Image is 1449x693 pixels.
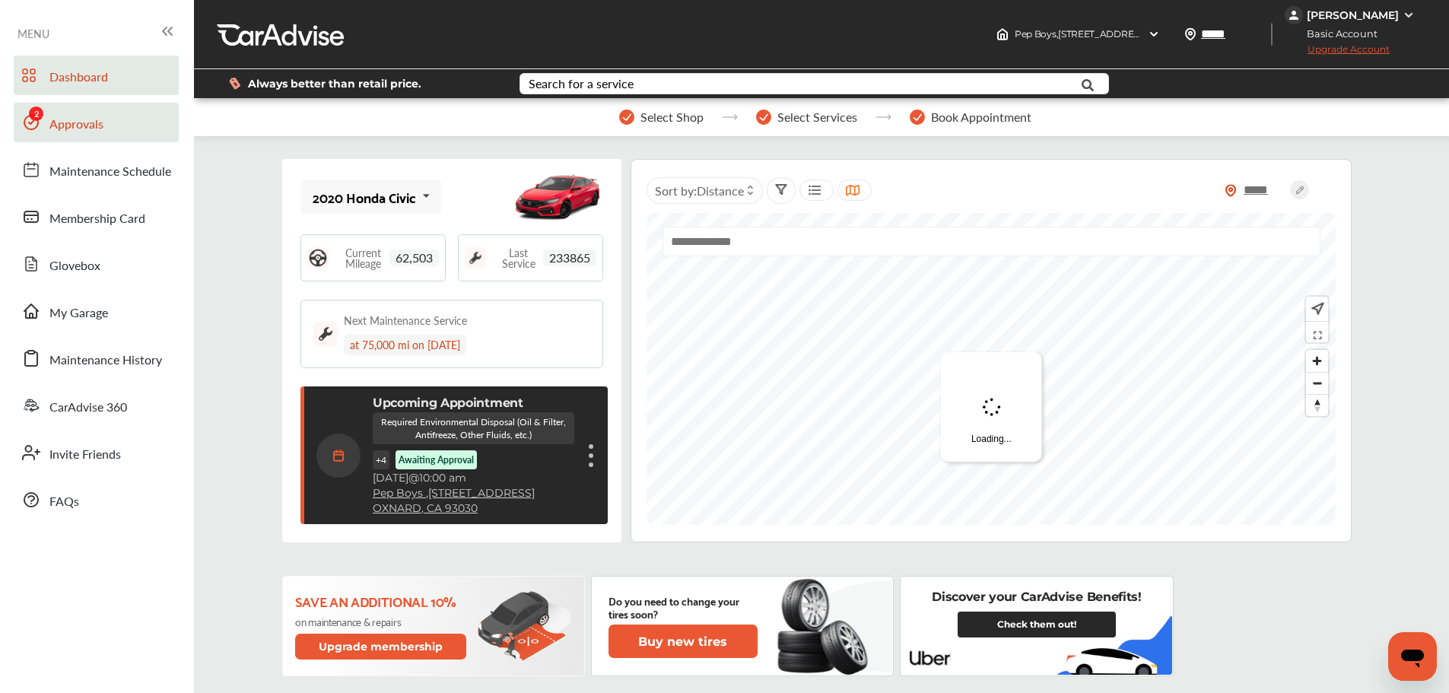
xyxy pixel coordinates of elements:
[1148,28,1160,40] img: header-down-arrow.9dd2ce7d.svg
[1306,350,1328,372] button: Zoom in
[1285,43,1390,62] span: Upgrade Account
[14,433,179,472] a: Invite Friends
[1388,632,1437,681] iframe: Button to launch messaging window
[1307,8,1399,22] div: [PERSON_NAME]
[344,334,466,355] div: at 75,000 mi on [DATE]
[1308,300,1324,317] img: recenter.ce011a49.svg
[14,197,179,237] a: Membership Card
[478,591,572,662] img: update-membership.81812027.svg
[49,304,108,323] span: My Garage
[1286,26,1389,42] span: Basic Account
[49,162,171,182] span: Maintenance Schedule
[373,412,574,444] p: Required Environmental Disposal (Oil & Filter, Antifreeze, Other Fluids, etc.)
[408,471,419,485] span: @
[49,256,100,276] span: Glovebox
[373,450,389,469] p: + 4
[776,572,876,680] img: new-tire.a0c7fe23.svg
[229,77,240,90] img: dollor_label_vector.a70140d1.svg
[313,189,416,205] div: 2020 Honda Civic
[655,182,744,199] span: Sort by :
[295,634,467,660] button: Upgrade membership
[49,398,127,418] span: CarAdvise 360
[336,247,389,269] span: Current Mileage
[941,352,1042,462] div: Loading...
[373,487,535,500] a: Pep Boys ,[STREET_ADDRESS]
[640,110,704,124] span: Select Shop
[609,594,758,620] p: Do you need to change your tires soon?
[14,339,179,378] a: Maintenance History
[1306,372,1328,394] button: Zoom out
[1184,28,1196,40] img: location_vector.a44bc228.svg
[49,445,121,465] span: Invite Friends
[909,647,951,670] img: uber-logo.8ea76b89.svg
[1306,394,1328,416] button: Reset bearing to north
[1050,615,1172,675] img: uber-vehicle.2721b44f.svg
[1271,23,1273,46] img: header-divider.bc55588e.svg
[14,291,179,331] a: My Garage
[1225,184,1237,197] img: location_vector_orange.38f05af8.svg
[529,78,634,90] div: Search for a service
[14,244,179,284] a: Glovebox
[1403,9,1415,21] img: WGsFRI8htEPBVLJbROoPRyZpYNWhNONpIPPETTm6eUC0GeLEiAAAAAElFTkSuQmCC
[14,480,179,520] a: FAQs
[17,27,49,40] span: MENU
[609,625,758,658] button: Buy new tires
[373,502,478,515] a: OXNARD, CA 93030
[756,110,771,125] img: stepper-checkmark.b5569197.svg
[307,247,329,269] img: steering_logo
[49,115,103,135] span: Approvals
[49,68,108,87] span: Dashboard
[1306,373,1328,394] span: Zoom out
[295,593,469,609] p: Save an additional 10%
[399,453,474,466] p: Awaiting Approval
[14,56,179,95] a: Dashboard
[609,625,761,658] a: Buy new tires
[1015,28,1234,40] span: Pep Boys , [STREET_ADDRESS] OXNARD , CA 93030
[248,78,421,89] span: Always better than retail price.
[313,322,338,346] img: maintenance_logo
[389,250,439,266] span: 62,503
[14,103,179,142] a: Approvals
[931,110,1031,124] span: Book Appointment
[910,110,925,125] img: stepper-checkmark.b5569197.svg
[373,396,523,410] p: Upcoming Appointment
[373,471,408,485] span: [DATE]
[697,182,744,199] span: Distance
[1285,6,1303,24] img: jVpblrzwTbfkPYzPPzSLxeg0AAAAASUVORK5CYII=
[14,386,179,425] a: CarAdvise 360
[512,163,603,231] img: mobile_13985_st0640_046.jpg
[494,247,543,269] span: Last Service
[647,213,1336,525] canvas: Map
[722,114,738,120] img: stepper-arrow.e24c07c6.svg
[344,313,467,328] div: Next Maintenance Service
[932,589,1141,606] p: Discover your CarAdvise Benefits!
[543,250,596,266] span: 233865
[419,471,466,485] span: 10:00 am
[49,351,162,370] span: Maintenance History
[996,28,1009,40] img: header-home-logo.8d720a4f.svg
[49,209,145,229] span: Membership Card
[1306,395,1328,416] span: Reset bearing to north
[619,110,634,125] img: stepper-checkmark.b5569197.svg
[465,247,486,269] img: maintenance_logo
[875,114,891,120] img: stepper-arrow.e24c07c6.svg
[14,150,179,189] a: Maintenance Schedule
[49,492,79,512] span: FAQs
[295,615,469,628] p: on maintenance & repairs
[958,612,1116,637] a: Check them out!
[316,434,361,478] img: calendar-icon.35d1de04.svg
[777,110,857,124] span: Select Services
